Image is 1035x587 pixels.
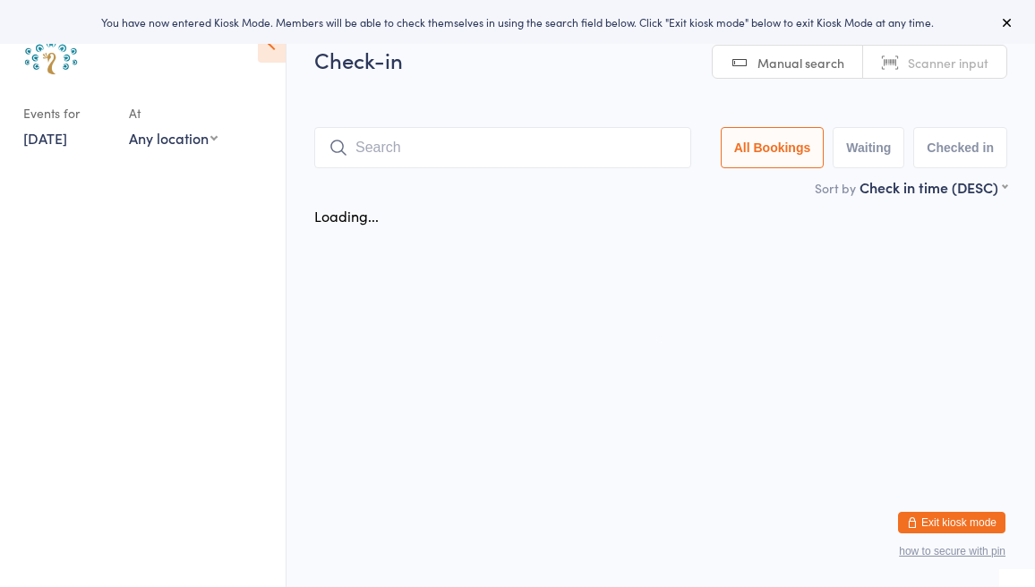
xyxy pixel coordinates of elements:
[129,98,218,128] div: At
[908,54,988,72] span: Scanner input
[314,127,691,168] input: Search
[913,127,1007,168] button: Checked in
[721,127,825,168] button: All Bookings
[18,13,85,81] img: Australian School of Meditation & Yoga
[23,128,67,148] a: [DATE]
[757,54,844,72] span: Manual search
[29,14,1006,30] div: You have now entered Kiosk Mode. Members will be able to check themselves in using the search fie...
[899,545,1005,557] button: how to secure with pin
[129,128,218,148] div: Any location
[860,177,1007,197] div: Check in time (DESC)
[314,206,379,225] div: Loading...
[314,45,1007,74] h2: Check-in
[833,127,904,168] button: Waiting
[23,98,111,128] div: Events for
[815,179,856,197] label: Sort by
[898,512,1005,533] button: Exit kiosk mode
